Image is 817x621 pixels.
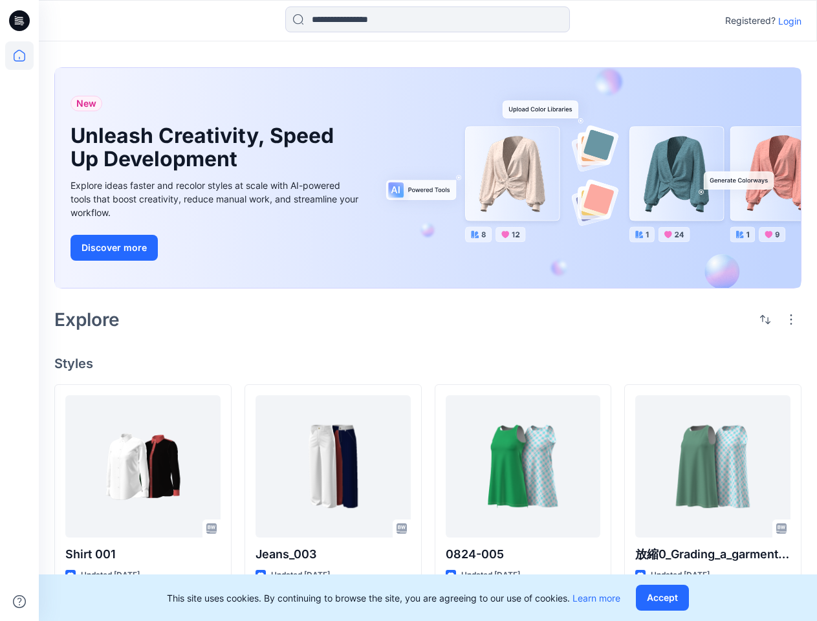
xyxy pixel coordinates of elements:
p: Updated [DATE] [271,569,330,582]
p: Updated [DATE] [651,569,710,582]
a: Learn more [572,593,620,604]
p: Login [778,14,801,28]
p: 放縮0_Grading_a_garment_from_scratch_-_Garment [635,545,790,563]
h4: Styles [54,356,801,371]
p: Jeans_003 [256,545,411,563]
a: Jeans_003 [256,395,411,538]
p: Shirt 001 [65,545,221,563]
h1: Unleash Creativity, Speed Up Development [71,124,342,171]
a: 放縮0_Grading_a_garment_from_scratch_-_Garment [635,395,790,538]
a: Discover more [71,235,362,261]
a: Shirt 001 [65,395,221,538]
p: 0824-005 [446,545,601,563]
button: Accept [636,585,689,611]
p: Updated [DATE] [81,569,140,582]
a: 0824-005 [446,395,601,538]
p: Registered? [725,13,776,28]
p: Updated [DATE] [461,569,520,582]
h2: Explore [54,309,120,330]
button: Discover more [71,235,158,261]
p: This site uses cookies. By continuing to browse the site, you are agreeing to our use of cookies. [167,591,620,605]
div: Explore ideas faster and recolor styles at scale with AI-powered tools that boost creativity, red... [71,179,362,219]
span: New [76,96,96,111]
